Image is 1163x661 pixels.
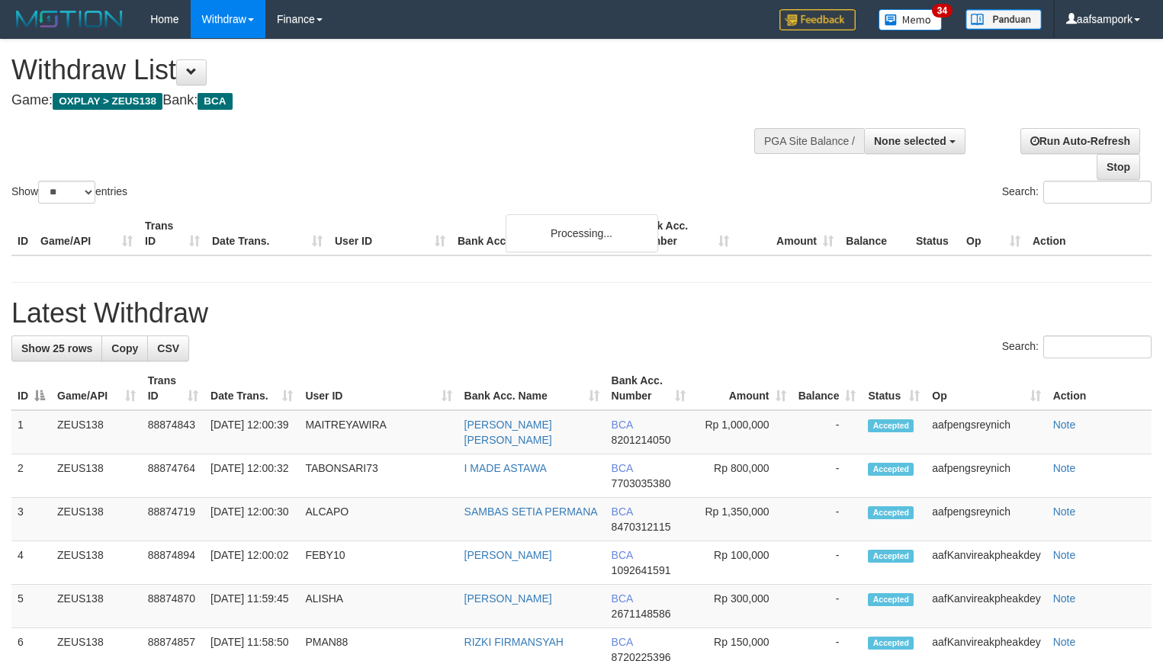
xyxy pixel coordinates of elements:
[464,505,598,518] a: SAMBAS SETIA PERMANA
[754,128,864,154] div: PGA Site Balance /
[692,454,792,498] td: Rp 800,000
[1020,128,1140,154] a: Run Auto-Refresh
[101,335,148,361] a: Copy
[868,463,914,476] span: Accepted
[204,410,299,454] td: [DATE] 12:00:39
[204,585,299,628] td: [DATE] 11:59:45
[204,367,299,410] th: Date Trans.: activate to sort column ascending
[779,9,856,30] img: Feedback.jpg
[965,9,1042,30] img: panduan.png
[147,335,189,361] a: CSV
[204,498,299,541] td: [DATE] 12:00:30
[792,410,863,454] td: -
[204,541,299,585] td: [DATE] 12:00:02
[51,585,142,628] td: ZEUS138
[1053,549,1076,561] a: Note
[11,55,760,85] h1: Withdraw List
[11,212,34,255] th: ID
[51,410,142,454] td: ZEUS138
[11,541,51,585] td: 4
[692,541,792,585] td: Rp 100,000
[868,419,914,432] span: Accepted
[612,521,671,533] span: Copy 8470312115 to clipboard
[299,498,458,541] td: ALCAPO
[926,541,1046,585] td: aafKanvireakpheakdey
[792,367,863,410] th: Balance: activate to sort column ascending
[464,549,552,561] a: [PERSON_NAME]
[11,367,51,410] th: ID: activate to sort column descending
[612,549,633,561] span: BCA
[1097,154,1140,180] a: Stop
[874,135,946,147] span: None selected
[299,367,458,410] th: User ID: activate to sort column ascending
[142,367,204,410] th: Trans ID: activate to sort column ascending
[299,585,458,628] td: ALISHA
[11,298,1152,329] h1: Latest Withdraw
[926,454,1046,498] td: aafpengsreynich
[458,367,606,410] th: Bank Acc. Name: activate to sort column ascending
[329,212,451,255] th: User ID
[862,367,926,410] th: Status: activate to sort column ascending
[932,4,953,18] span: 34
[879,9,943,30] img: Button%20Memo.svg
[926,585,1046,628] td: aafKanvireakpheakdey
[612,636,633,648] span: BCA
[1043,335,1152,358] input: Search:
[840,212,910,255] th: Balance
[204,454,299,498] td: [DATE] 12:00:32
[142,585,204,628] td: 88874870
[464,419,552,446] a: [PERSON_NAME] [PERSON_NAME]
[1047,367,1152,410] th: Action
[38,181,95,204] select: Showentries
[1002,335,1152,358] label: Search:
[868,637,914,650] span: Accepted
[51,367,142,410] th: Game/API: activate to sort column ascending
[53,93,162,110] span: OXPLAY > ZEUS138
[868,593,914,606] span: Accepted
[864,128,965,154] button: None selected
[11,585,51,628] td: 5
[464,592,552,605] a: [PERSON_NAME]
[735,212,840,255] th: Amount
[868,550,914,563] span: Accepted
[612,477,671,489] span: Copy 7703035380 to clipboard
[868,506,914,519] span: Accepted
[299,410,458,454] td: MAITREYAWIRA
[299,454,458,498] td: TABONSARI73
[612,608,671,620] span: Copy 2671148586 to clipboard
[11,498,51,541] td: 3
[926,498,1046,541] td: aafpengsreynich
[299,541,458,585] td: FEBY10
[612,462,633,474] span: BCA
[792,454,863,498] td: -
[451,212,631,255] th: Bank Acc. Name
[612,564,671,576] span: Copy 1092641591 to clipboard
[612,505,633,518] span: BCA
[612,434,671,446] span: Copy 8201214050 to clipboard
[142,454,204,498] td: 88874764
[910,212,960,255] th: Status
[1002,181,1152,204] label: Search:
[1053,636,1076,648] a: Note
[464,636,564,648] a: RIZKI FIRMANSYAH
[926,367,1046,410] th: Op: activate to sort column ascending
[1053,592,1076,605] a: Note
[692,498,792,541] td: Rp 1,350,000
[1053,462,1076,474] a: Note
[692,367,792,410] th: Amount: activate to sort column ascending
[506,214,658,252] div: Processing...
[792,585,863,628] td: -
[206,212,329,255] th: Date Trans.
[464,462,547,474] a: I MADE ASTAWA
[11,8,127,30] img: MOTION_logo.png
[692,585,792,628] td: Rp 300,000
[606,367,692,410] th: Bank Acc. Number: activate to sort column ascending
[792,541,863,585] td: -
[139,212,206,255] th: Trans ID
[51,541,142,585] td: ZEUS138
[612,419,633,431] span: BCA
[198,93,232,110] span: BCA
[1026,212,1152,255] th: Action
[11,335,102,361] a: Show 25 rows
[142,541,204,585] td: 88874894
